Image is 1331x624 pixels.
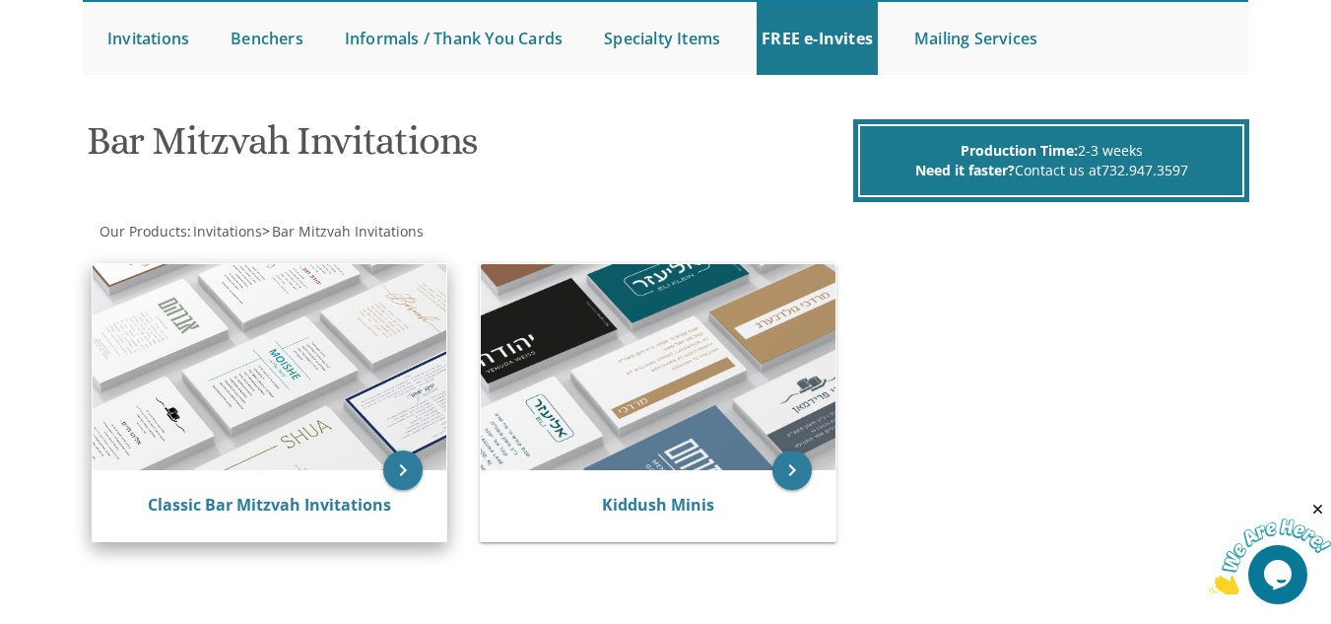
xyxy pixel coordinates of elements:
a: Invitations [191,222,262,241]
img: Classic Bar Mitzvah Invitations [93,264,446,471]
span: > [262,222,424,241]
span: Need it faster? [915,161,1015,179]
span: Production Time: [961,141,1078,160]
span: Invitations [193,222,262,241]
iframe: chat widget [1209,501,1331,594]
a: keyboard_arrow_right [383,451,423,490]
div: 2-3 weeks Contact us at [858,124,1244,197]
a: Specialty Items [599,2,725,75]
a: FREE e-Invites [757,2,878,75]
a: Informals / Thank You Cards [340,2,567,75]
a: Bar Mitzvah Invitations [270,222,424,241]
a: Kiddush Minis [602,494,714,516]
a: Classic Bar Mitzvah Invitations [148,494,391,516]
a: Our Products [98,222,187,241]
a: Benchers [226,2,308,75]
img: Kiddush Minis [481,264,834,471]
a: Mailing Services [909,2,1042,75]
div: : [83,222,665,242]
span: Bar Mitzvah Invitations [272,222,424,241]
h1: Bar Mitzvah Invitations [87,119,849,177]
a: keyboard_arrow_right [772,451,812,490]
a: Invitations [102,2,194,75]
a: 732.947.3597 [1101,161,1188,179]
